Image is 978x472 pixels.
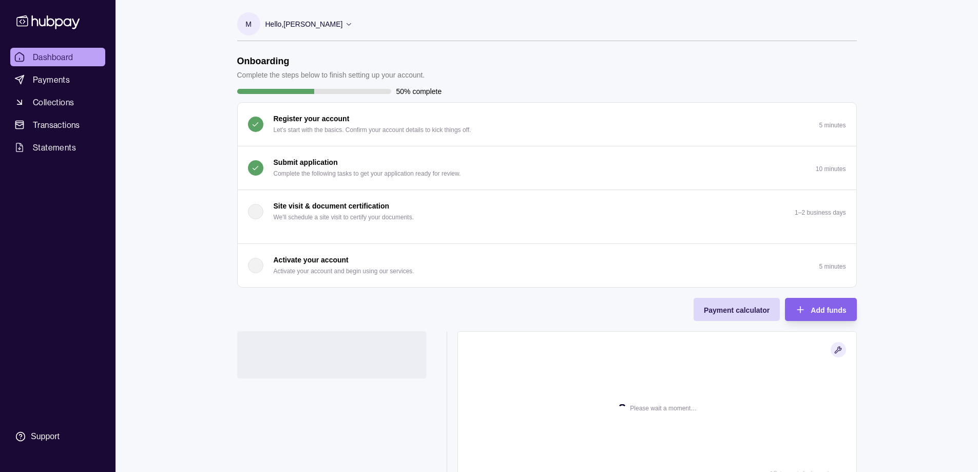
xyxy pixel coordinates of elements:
p: 1–2 business days [795,209,846,216]
p: We'll schedule a site visit to certify your documents. [274,212,414,223]
span: Add funds [811,306,846,314]
p: M [245,18,252,30]
p: 10 minutes [816,165,846,173]
p: Site visit & document certification [274,200,390,212]
p: Activate your account [274,254,349,266]
p: 50% complete [396,86,442,97]
span: Collections [33,96,74,108]
p: Please wait a moment… [630,403,697,414]
div: Site visit & document certification We'll schedule a site visit to certify your documents.1–2 bus... [238,233,856,243]
p: Activate your account and begin using our services. [274,266,414,277]
span: Payments [33,73,70,86]
p: Register your account [274,113,350,124]
button: Register your account Let's start with the basics. Confirm your account details to kick things of... [238,103,856,146]
div: Support [31,431,60,442]
a: Dashboard [10,48,105,66]
p: Complete the steps below to finish setting up your account. [237,69,425,81]
p: Hello, [PERSON_NAME] [265,18,343,30]
p: 5 minutes [819,263,846,270]
p: 5 minutes [819,122,846,129]
button: Activate your account Activate your account and begin using our services.5 minutes [238,244,856,287]
a: Transactions [10,116,105,134]
span: Statements [33,141,76,154]
span: Dashboard [33,51,73,63]
a: Payments [10,70,105,89]
button: Payment calculator [694,298,780,321]
p: Complete the following tasks to get your application ready for review. [274,168,461,179]
span: Payment calculator [704,306,770,314]
a: Support [10,426,105,447]
a: Collections [10,93,105,111]
a: Statements [10,138,105,157]
p: Let's start with the basics. Confirm your account details to kick things off. [274,124,471,136]
button: Site visit & document certification We'll schedule a site visit to certify your documents.1–2 bus... [238,190,856,233]
p: Submit application [274,157,338,168]
span: Transactions [33,119,80,131]
button: Add funds [785,298,856,321]
h1: Onboarding [237,55,425,67]
button: Submit application Complete the following tasks to get your application ready for review.10 minutes [238,146,856,190]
